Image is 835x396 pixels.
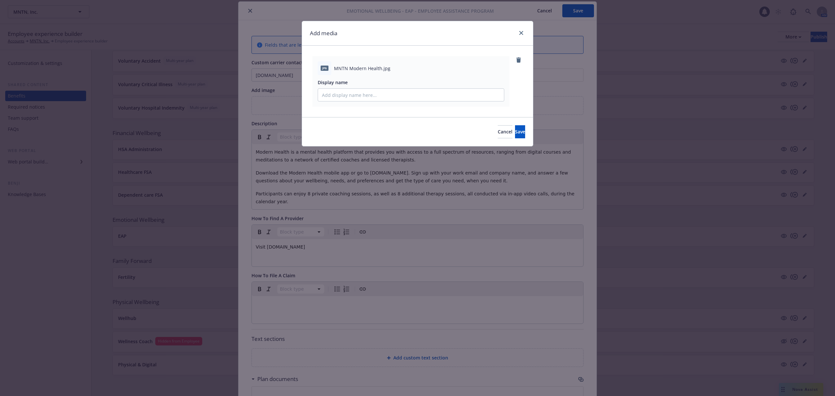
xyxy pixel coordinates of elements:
span: Save [515,129,525,135]
button: Save [515,125,525,138]
span: MNTN Modern Health.jpg [334,65,390,72]
h1: Add media [310,29,337,38]
a: close [517,29,525,37]
span: Cancel [498,129,512,135]
input: Add display name here... [318,89,504,101]
span: Display name [318,79,348,85]
a: remove [515,56,523,64]
button: Cancel [498,125,512,138]
span: jpg [321,66,328,70]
